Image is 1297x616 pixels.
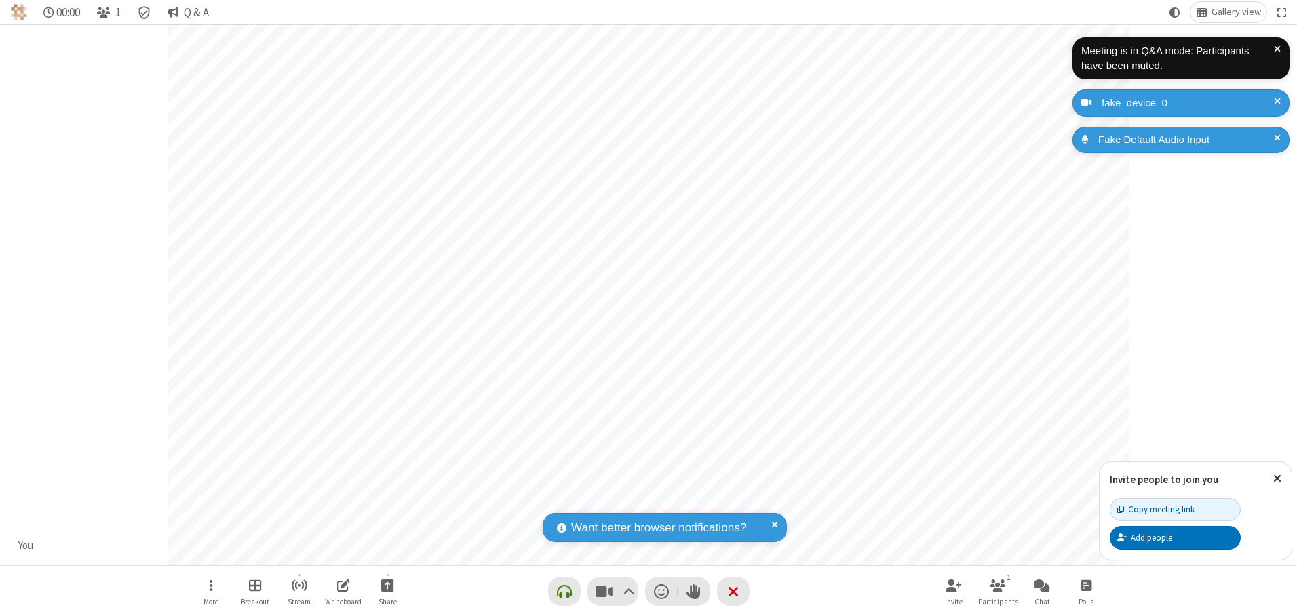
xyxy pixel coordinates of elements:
span: Gallery view [1212,7,1261,18]
button: Close popover [1263,462,1292,495]
div: Timer [38,2,86,22]
label: Invite people to join you [1110,473,1218,486]
span: Want better browser notifications? [571,519,746,537]
button: Start streaming [279,572,320,611]
span: Q & A [184,6,209,19]
div: 1 [1003,571,1015,583]
button: Manage Breakout Rooms [235,572,275,611]
span: Stream [288,598,311,606]
button: Using system theme [1164,2,1186,22]
span: Breakout [241,598,269,606]
button: Open participant list [91,2,126,22]
div: Copy meeting link [1117,503,1195,516]
span: Invite [945,598,963,606]
div: Meeting is in Q&A mode: Participants have been muted. [1081,43,1274,74]
span: Participants [978,598,1018,606]
button: Change layout [1190,2,1266,22]
button: Fullscreen [1272,2,1292,22]
div: You [14,538,39,554]
button: Raise hand [678,577,710,606]
button: Send a reaction [645,577,678,606]
button: Open poll [1066,572,1106,611]
button: Open chat [1022,572,1062,611]
button: Stop video (Alt+V) [587,577,638,606]
span: Polls [1079,598,1093,606]
button: Open menu [191,572,231,611]
button: Add people [1110,526,1241,549]
button: Invite participants (Alt+I) [933,572,974,611]
button: Q & A [162,2,214,22]
button: End or leave meeting [717,577,750,606]
span: More [204,598,218,606]
button: Open participant list [977,572,1018,611]
div: fake_device_0 [1097,96,1279,111]
button: Copy meeting link [1110,498,1241,521]
button: Connect your audio [548,577,581,606]
button: Video setting [619,577,638,606]
span: Whiteboard [325,598,362,606]
span: 00:00 [56,6,80,19]
span: Chat [1034,598,1050,606]
button: Start sharing [367,572,408,611]
span: 1 [115,6,121,19]
div: Meeting details Encryption enabled [132,2,157,22]
button: Open shared whiteboard [323,572,364,611]
img: QA Selenium DO NOT DELETE OR CHANGE [11,4,27,20]
span: Share [379,598,397,606]
div: Fake Default Audio Input [1093,132,1279,148]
